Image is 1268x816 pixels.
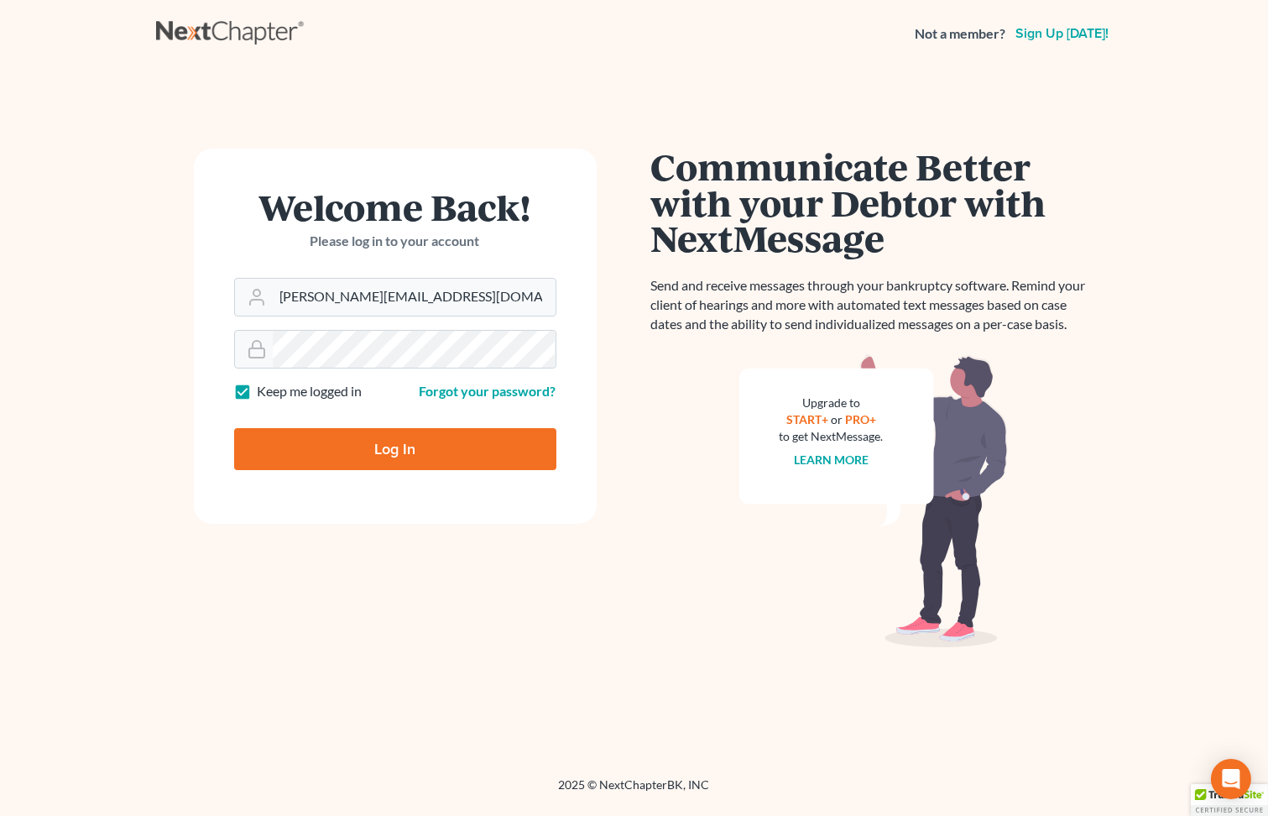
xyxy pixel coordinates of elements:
[1211,759,1251,799] div: Open Intercom Messenger
[794,452,869,467] a: Learn more
[651,276,1096,334] p: Send and receive messages through your bankruptcy software. Remind your client of hearings and mo...
[780,395,884,411] div: Upgrade to
[651,149,1096,256] h1: Communicate Better with your Debtor with NextMessage
[234,189,556,225] h1: Welcome Back!
[234,232,556,251] p: Please log in to your account
[258,382,363,401] label: Keep me logged in
[916,24,1006,44] strong: Not a member?
[1013,27,1113,40] a: Sign up [DATE]!
[831,412,843,426] span: or
[234,428,556,470] input: Log In
[420,383,556,399] a: Forgot your password?
[786,412,828,426] a: START+
[739,354,1008,648] img: nextmessage_bg-59042aed3d76b12b5cd301f8e5b87938c9018125f34e5fa2b7a6b67550977c72.svg
[780,428,884,445] div: to get NextMessage.
[1191,784,1268,816] div: TrustedSite Certified
[156,777,1113,807] div: 2025 © NextChapterBK, INC
[845,412,876,426] a: PRO+
[273,279,556,316] input: Email Address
